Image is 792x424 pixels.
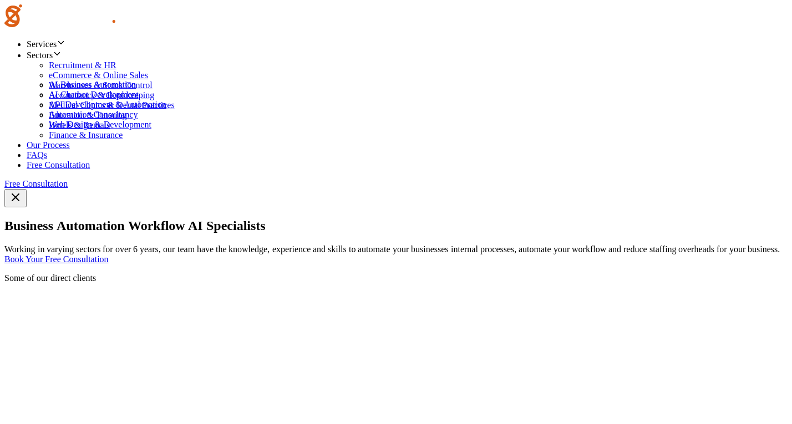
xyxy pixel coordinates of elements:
[480,244,516,254] span: processes,
[4,4,115,27] img: Brand logo of zestcode automation
[4,273,788,283] p: Some of our direct clients
[4,352,46,370] img: Clive Christian
[27,39,65,49] span: Services
[197,244,214,254] span: have
[216,244,227,254] span: the
[49,130,123,140] a: Finance & Insurance
[678,244,714,254] span: overheads
[411,244,449,254] span: businesses
[272,244,311,254] span: experience
[27,140,70,150] a: Our Process
[393,244,409,254] span: your
[49,70,148,80] a: eCommerce & Online Sales
[38,244,44,254] span: in
[358,244,390,254] span: automate
[4,254,109,264] a: Book Your Free Consultation
[328,244,347,254] span: skills
[4,189,27,207] button: Toggle navigation
[140,244,161,254] span: years,
[4,244,35,254] span: Working
[188,218,203,233] span: AI
[163,244,175,254] span: our
[313,244,326,254] span: and
[229,244,270,254] span: knowledge,
[554,244,570,254] span: your
[349,244,356,254] span: to
[128,218,185,233] span: Workflow
[608,244,621,254] span: and
[4,392,87,410] img: QualityHive
[57,218,125,233] span: Automation
[27,150,47,160] a: FAQs
[49,100,166,109] a: API Development & Automation
[49,120,151,129] a: Web Design & Development
[76,244,100,254] span: sectors
[47,244,74,254] span: varying
[49,60,116,70] a: Recruitment & HR
[519,244,551,254] span: automate
[4,292,87,310] img: QualityHive
[623,244,647,254] span: reduce
[49,80,136,89] a: AI Business Automation
[649,244,677,254] span: staffing
[4,179,68,188] a: Free Consultation
[4,372,45,390] img: Pulse
[115,244,131,254] span: over
[49,110,138,119] a: Automation Consultancy
[103,244,113,254] span: for
[4,218,53,233] span: Business
[177,244,195,254] span: team
[27,160,90,170] a: Free Consultation
[27,50,62,60] span: Sectors
[4,332,46,350] img: Marmot Tours
[133,244,138,254] span: 6
[717,244,727,254] span: for
[572,244,606,254] span: workflow
[206,218,266,233] strong: Specialists
[748,244,780,254] span: business.
[49,90,139,99] a: AI Chatbot Development
[4,312,49,330] img: Clintons Cards
[729,244,745,254] span: your
[451,244,478,254] span: internal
